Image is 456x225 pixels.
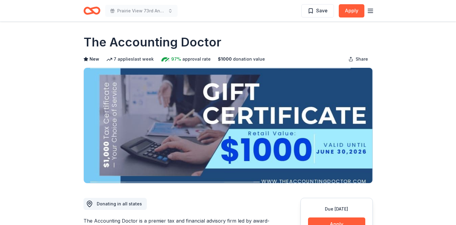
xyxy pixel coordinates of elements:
span: 97% [171,55,181,63]
button: Prairie View 73rd Anniversary Gala and Live Auction [105,5,178,17]
img: Image for The Accounting Doctor [84,68,373,183]
span: approval rate [182,55,211,63]
span: Share [356,55,368,63]
div: 7 applies last week [106,55,154,63]
span: Prairie View 73rd Anniversary Gala and Live Auction [117,7,165,14]
button: Apply [339,4,364,17]
div: Due [DATE] [308,205,365,213]
span: Save [316,7,328,14]
a: Home [83,4,100,18]
span: donation value [233,55,265,63]
button: Share [344,53,373,65]
h1: The Accounting Doctor [83,34,221,51]
span: New [90,55,99,63]
button: Save [301,4,334,17]
span: $ 1000 [218,55,232,63]
span: Donating in all states [97,201,142,206]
